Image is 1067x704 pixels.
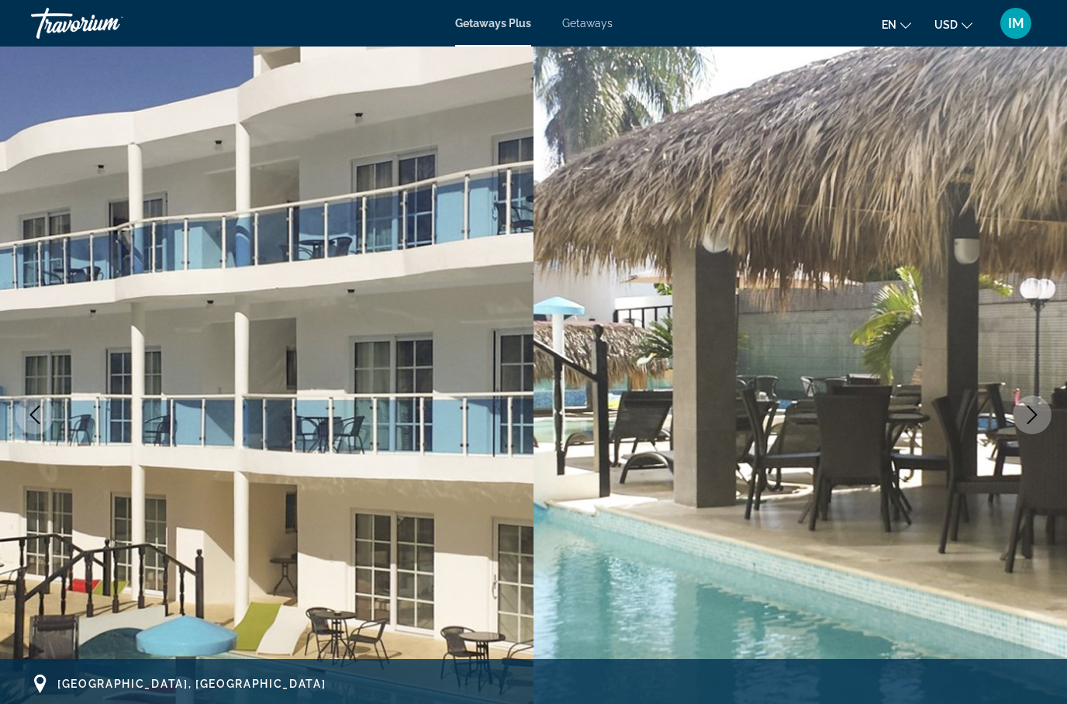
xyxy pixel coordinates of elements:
[882,13,911,36] button: Change language
[562,17,613,29] a: Getaways
[1005,642,1055,692] iframe: Button to launch messaging window
[882,19,896,31] span: en
[57,678,326,690] span: [GEOGRAPHIC_DATA], [GEOGRAPHIC_DATA]
[934,19,958,31] span: USD
[16,395,54,434] button: Previous image
[1008,16,1024,31] span: IM
[996,7,1036,40] button: User Menu
[31,3,186,43] a: Travorium
[455,17,531,29] a: Getaways Plus
[934,13,972,36] button: Change currency
[1013,395,1051,434] button: Next image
